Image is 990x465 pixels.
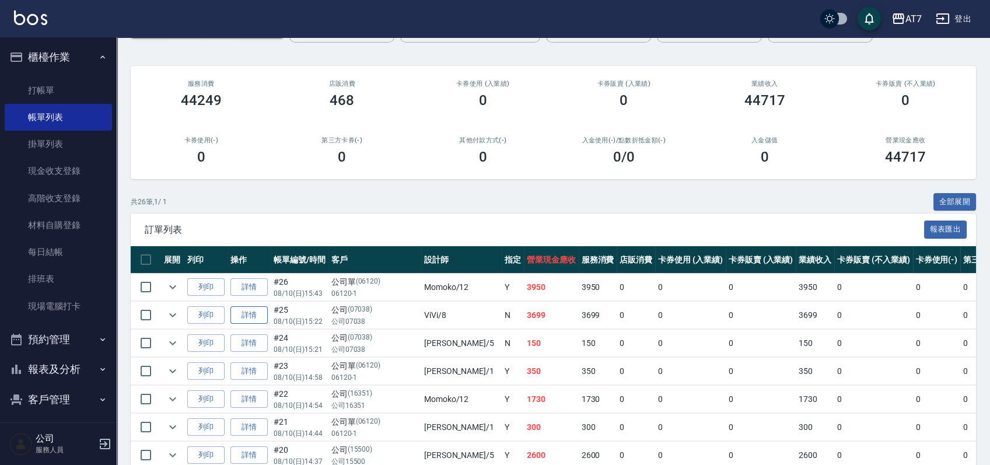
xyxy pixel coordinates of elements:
[924,223,967,235] a: 報表匯出
[620,92,628,109] h3: 0
[502,274,524,301] td: Y
[5,414,112,445] button: 員工及薪資
[617,414,655,441] td: 0
[330,92,354,109] h3: 468
[164,334,181,352] button: expand row
[849,137,963,144] h2: 營業現金應收
[796,386,834,413] td: 1730
[36,433,95,445] h5: 公司
[274,428,326,439] p: 08/10 (日) 14:44
[230,418,268,436] a: 詳情
[655,358,726,385] td: 0
[913,414,961,441] td: 0
[164,306,181,324] button: expand row
[331,332,418,344] div: 公司
[421,302,502,329] td: ViVi /8
[145,80,258,88] h3: 服務消費
[145,224,924,236] span: 訂單列表
[356,416,381,428] p: (06120)
[421,246,502,274] th: 設計師
[271,246,328,274] th: 帳單編號/時間
[331,372,418,383] p: 06120-1
[131,197,167,207] p: 共 26 筆, 1 / 1
[286,137,399,144] h2: 第三方卡券(-)
[579,330,617,357] td: 150
[5,131,112,158] a: 掛單列表
[579,302,617,329] td: 3699
[5,354,112,384] button: 報表及分析
[331,400,418,411] p: 公司16351
[331,428,418,439] p: 06120-1
[9,432,33,456] img: Person
[331,304,418,316] div: 公司
[228,246,271,274] th: 操作
[617,274,655,301] td: 0
[524,330,579,357] td: 150
[913,358,961,385] td: 0
[348,332,373,344] p: (07038)
[181,92,222,109] h3: 44249
[331,416,418,428] div: 公司單
[726,274,796,301] td: 0
[655,414,726,441] td: 0
[328,246,421,274] th: 客戶
[617,302,655,329] td: 0
[579,386,617,413] td: 1730
[502,330,524,357] td: N
[187,418,225,436] button: 列印
[655,330,726,357] td: 0
[524,246,579,274] th: 營業現金應收
[5,77,112,104] a: 打帳單
[187,390,225,408] button: 列印
[197,149,205,165] h3: 0
[849,80,963,88] h2: 卡券販賣 (不入業績)
[579,274,617,301] td: 3950
[858,7,881,30] button: save
[5,212,112,239] a: 材料自購登錄
[933,193,977,211] button: 全部展開
[274,344,326,355] p: 08/10 (日) 15:21
[164,390,181,408] button: expand row
[524,414,579,441] td: 300
[271,386,328,413] td: #22
[708,80,821,88] h2: 業績收入
[479,149,487,165] h3: 0
[5,104,112,131] a: 帳單列表
[524,302,579,329] td: 3699
[834,246,912,274] th: 卡券販賣 (不入業績)
[230,278,268,296] a: 詳情
[617,386,655,413] td: 0
[271,330,328,357] td: #24
[502,246,524,274] th: 指定
[655,274,726,301] td: 0
[796,414,834,441] td: 300
[617,330,655,357] td: 0
[356,276,381,288] p: (06120)
[274,288,326,299] p: 08/10 (日) 15:43
[5,42,112,72] button: 櫃檯作業
[834,330,912,357] td: 0
[5,239,112,265] a: 每日結帳
[331,344,418,355] p: 公司07038
[5,384,112,415] button: 客戶管理
[356,360,381,372] p: (06120)
[14,11,47,25] img: Logo
[913,274,961,301] td: 0
[524,386,579,413] td: 1730
[230,334,268,352] a: 詳情
[164,278,181,296] button: expand row
[502,414,524,441] td: Y
[426,137,540,144] h2: 其他付款方式(-)
[286,80,399,88] h2: 店販消費
[164,362,181,380] button: expand row
[187,334,225,352] button: 列印
[36,445,95,455] p: 服務人員
[274,316,326,327] p: 08/10 (日) 15:22
[931,8,976,30] button: 登出
[271,302,328,329] td: #25
[524,358,579,385] td: 350
[834,274,912,301] td: 0
[885,149,926,165] h3: 44717
[164,446,181,464] button: expand row
[187,278,225,296] button: 列印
